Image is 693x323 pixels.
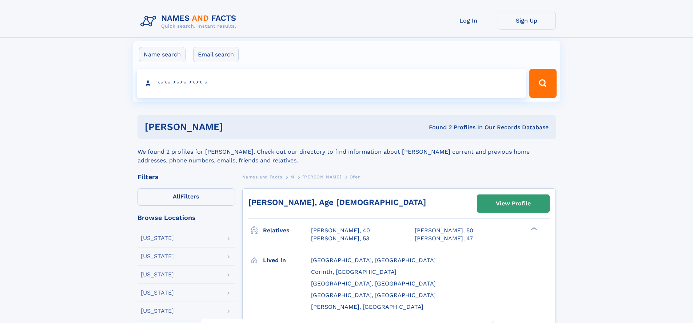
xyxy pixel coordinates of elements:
a: Names and Facts [242,172,282,181]
div: Browse Locations [138,214,235,221]
a: View Profile [477,195,549,212]
div: [US_STATE] [141,272,174,277]
label: Filters [138,188,235,206]
div: ❯ [529,227,538,231]
div: We found 2 profiles for [PERSON_NAME]. Check out our directory to find information about [PERSON_... [138,139,556,165]
span: [GEOGRAPHIC_DATA], [GEOGRAPHIC_DATA] [311,257,436,264]
span: [PERSON_NAME] [302,174,341,180]
span: All [173,193,180,200]
a: [PERSON_NAME], 53 [311,235,369,243]
a: M [290,172,294,181]
span: M [290,174,294,180]
h1: [PERSON_NAME] [145,122,326,131]
span: Corinth, [GEOGRAPHIC_DATA] [311,268,397,275]
div: Found 2 Profiles In Our Records Database [326,123,549,131]
span: [GEOGRAPHIC_DATA], [GEOGRAPHIC_DATA] [311,292,436,299]
a: [PERSON_NAME], 50 [415,227,473,235]
a: Log In [439,12,498,29]
span: [GEOGRAPHIC_DATA], [GEOGRAPHIC_DATA] [311,280,436,287]
div: [US_STATE] [141,290,174,296]
button: Search Button [529,69,556,98]
span: Ofer [350,174,360,180]
div: [US_STATE] [141,253,174,259]
div: [US_STATE] [141,235,174,241]
label: Name search [139,47,186,62]
a: [PERSON_NAME] [302,172,341,181]
span: [PERSON_NAME], [GEOGRAPHIC_DATA] [311,303,423,310]
label: Email search [193,47,239,62]
img: Logo Names and Facts [138,12,242,31]
div: View Profile [496,195,531,212]
a: [PERSON_NAME], 47 [415,235,473,243]
h3: Relatives [263,224,311,237]
div: Filters [138,174,235,180]
input: search input [137,69,526,98]
a: [PERSON_NAME], 40 [311,227,370,235]
div: [US_STATE] [141,308,174,314]
a: Sign Up [498,12,556,29]
a: [PERSON_NAME], Age [DEMOGRAPHIC_DATA] [248,198,426,207]
h3: Lived in [263,254,311,267]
